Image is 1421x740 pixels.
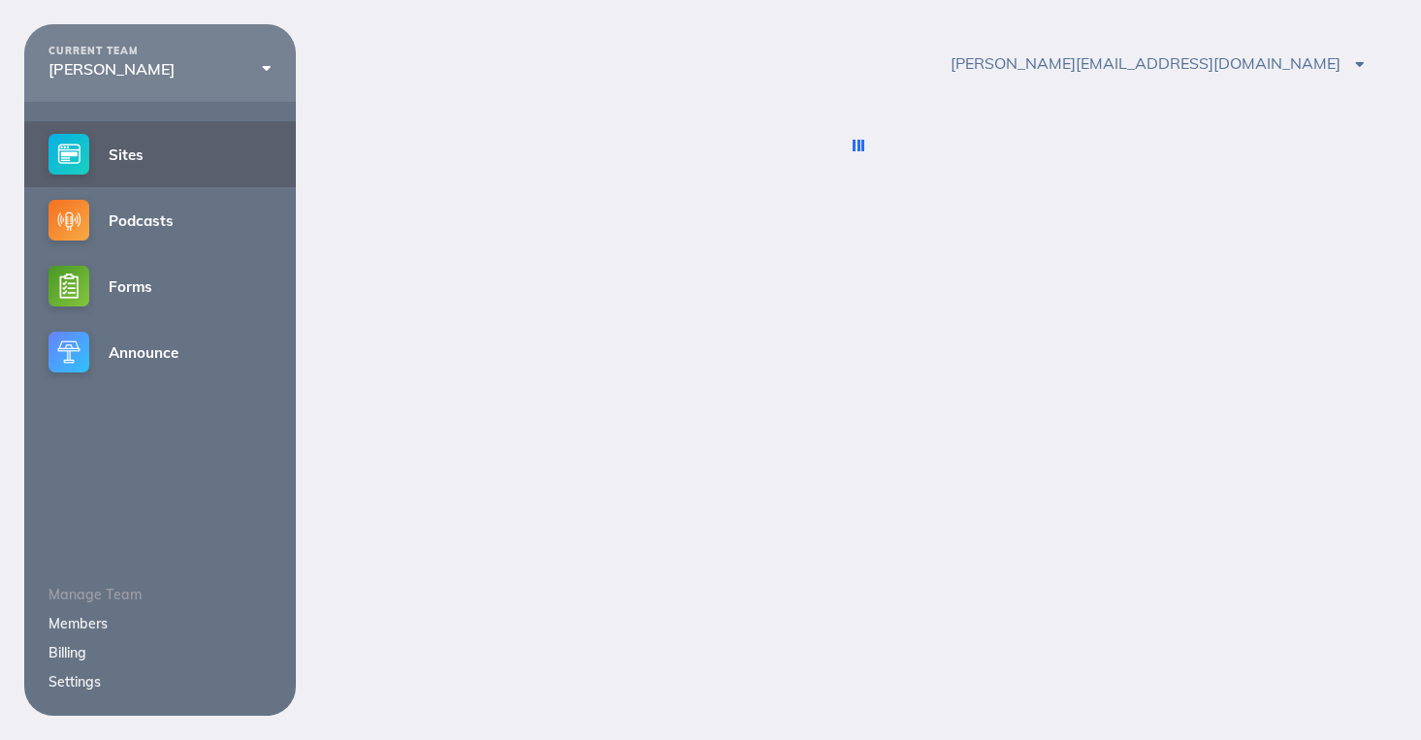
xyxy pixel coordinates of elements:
img: podcasts-small@2x.png [48,200,89,241]
a: Settings [48,673,101,691]
div: [PERSON_NAME] [48,60,272,78]
img: sites-small@2x.png [48,134,89,175]
span: Manage Team [48,586,142,603]
a: Members [48,615,108,632]
a: Forms [24,253,296,319]
img: announce-small@2x.png [48,332,89,372]
a: Podcasts [24,187,296,253]
a: Sites [24,121,296,187]
div: Loading [857,140,860,152]
img: forms-small@2x.png [48,266,89,306]
div: CURRENT TEAM [48,46,272,57]
span: [PERSON_NAME][EMAIL_ADDRESS][DOMAIN_NAME] [951,53,1365,73]
a: Announce [24,319,296,385]
a: Billing [48,644,86,661]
